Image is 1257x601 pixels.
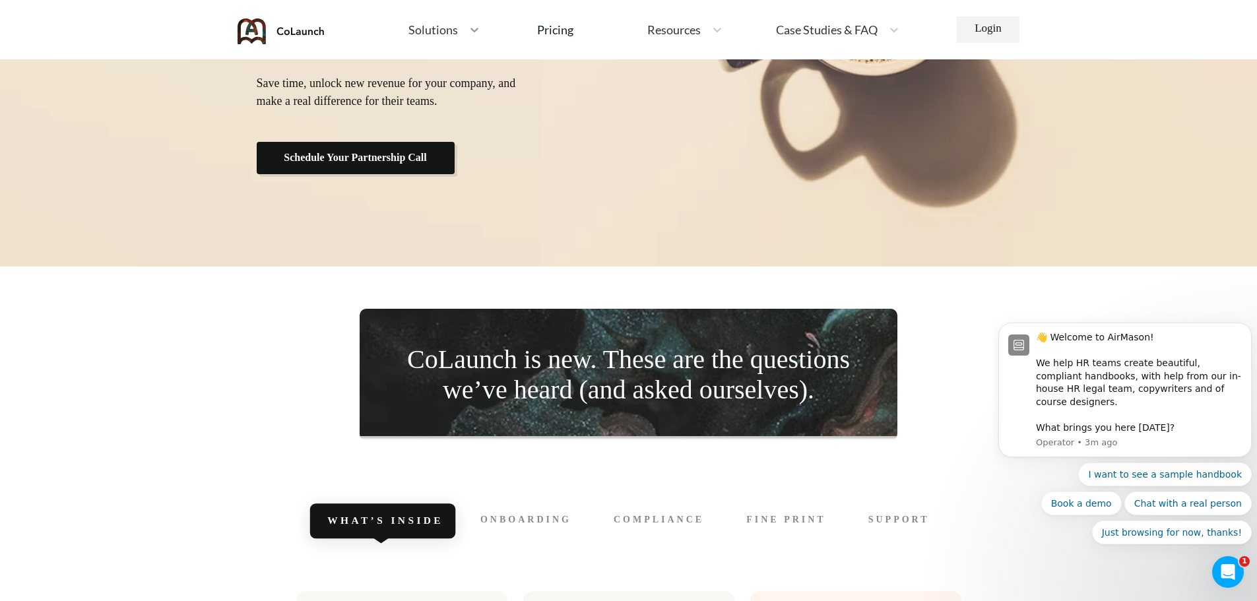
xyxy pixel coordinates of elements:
span: Solutions [408,24,458,36]
span: Compliance [614,515,704,525]
span: Case Studies & FAQ [776,24,878,36]
a: Login [957,16,1019,43]
iframe: Intercom notifications message [993,234,1257,565]
div: Pricing [537,24,573,36]
span: Support [868,515,930,525]
a: Schedule Your Partnership Call [257,142,455,174]
span: Fine Print [746,515,826,525]
a: Pricing [537,18,573,42]
span: Onboarding [480,515,571,525]
p: Save time, unlock new revenue for your company, and make a real difference for their teams. [257,75,538,110]
span: What’s Inside [328,515,444,527]
img: coLaunch [238,18,325,44]
span: Resources [647,24,701,36]
p: CoLaunch is new. These are the questions we’ve heard (and asked ourselves). [407,344,850,405]
span: 1 [1239,556,1250,567]
iframe: Intercom live chat [1212,556,1244,588]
